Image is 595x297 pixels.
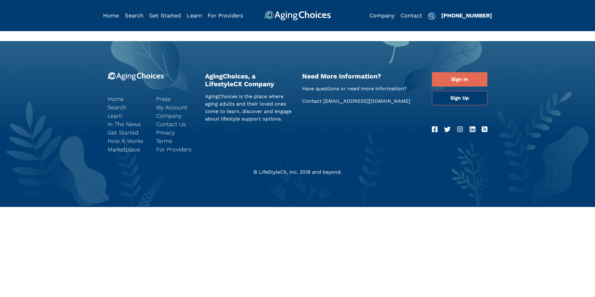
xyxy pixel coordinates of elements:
img: AgingChoices [264,11,331,21]
a: Company [156,111,195,120]
a: In The News [108,120,147,128]
p: Contact [302,97,423,105]
a: For Providers [208,12,243,19]
a: [PHONE_NUMBER] [441,12,492,19]
a: Home [103,12,119,19]
a: Contact Us [156,120,195,128]
a: Search [125,12,143,19]
a: Search [108,103,147,111]
a: My Account [156,103,195,111]
img: search-icon.svg [428,12,435,20]
p: Have questions or need more information? [302,85,423,92]
a: How It Works [108,137,147,145]
a: Terms [156,137,195,145]
a: Marketplace [108,145,147,153]
a: Instagram [457,125,463,134]
a: Learn [187,12,202,19]
h2: Need More Information? [302,72,423,80]
a: For Providers [156,145,195,153]
a: Get Started [149,12,181,19]
a: Company [369,12,395,19]
a: Twitter [444,125,451,134]
a: Sign Up [432,91,487,105]
a: Press [156,95,195,103]
a: LinkedIn [470,125,475,134]
div: © LifeStyleCX, Inc. 2019 and beyond. [103,168,492,176]
a: [EMAIL_ADDRESS][DOMAIN_NAME] [323,98,410,104]
a: RSS Feed [482,125,487,134]
a: Get Started [108,128,147,137]
img: 9-logo.svg [108,72,164,81]
a: Learn [108,111,147,120]
a: Contact [401,12,422,19]
a: Home [108,95,147,103]
a: Facebook [432,125,438,134]
a: Sign In [432,72,487,87]
div: Popover trigger [125,11,143,21]
p: AgingChoices is the place where aging adults and their loved ones come to learn, discover and eng... [205,93,293,123]
h2: AgingChoices, a LifestyleCX Company [205,72,293,88]
a: Privacy [156,128,195,137]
